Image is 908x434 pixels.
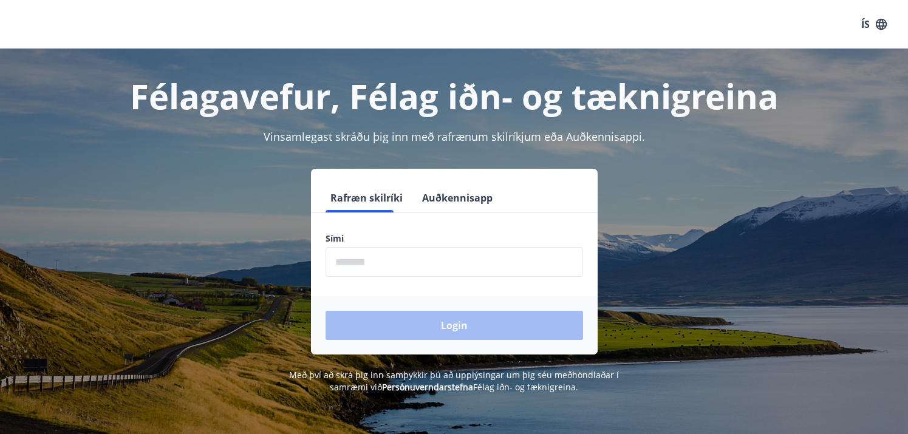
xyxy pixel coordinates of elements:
[326,183,408,212] button: Rafræn skilríki
[382,381,473,393] a: Persónuverndarstefna
[326,232,583,245] label: Sími
[32,73,877,119] h1: Félagavefur, Félag iðn- og tæknigreina
[417,183,497,212] button: Auðkennisapp
[855,13,893,35] button: ÍS
[289,369,619,393] span: Með því að skrá þig inn samþykkir þú að upplýsingar um þig séu meðhöndlaðar í samræmi við Félag i...
[264,129,645,144] span: Vinsamlegast skráðu þig inn með rafrænum skilríkjum eða Auðkennisappi.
